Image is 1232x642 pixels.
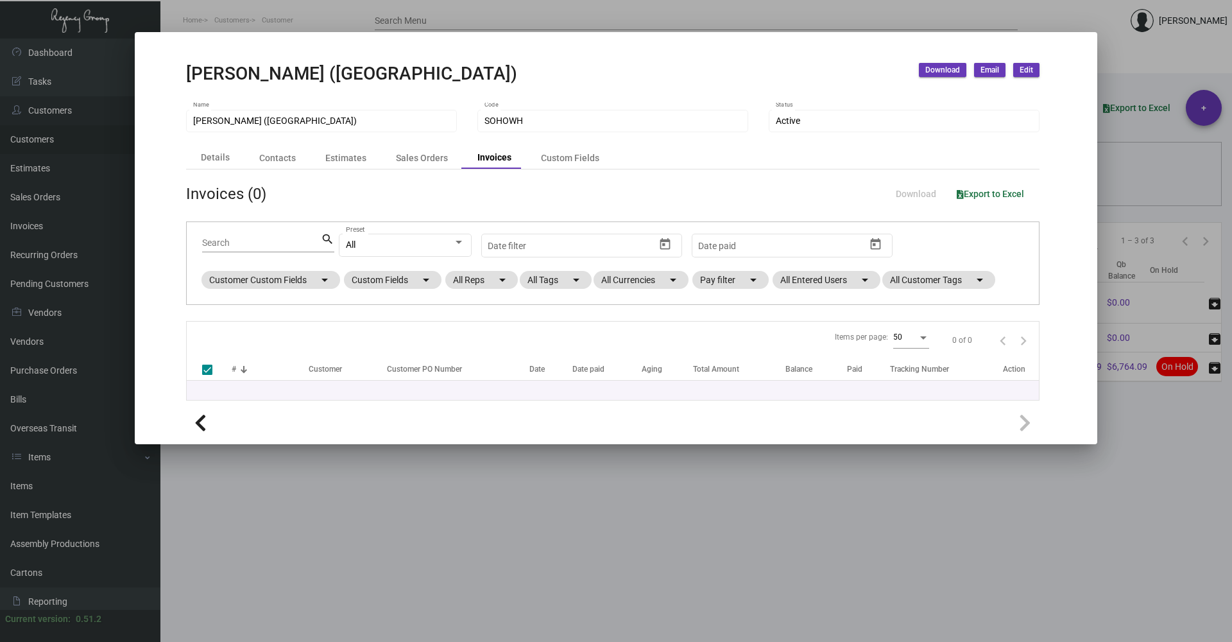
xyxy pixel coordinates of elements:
[495,272,510,288] mat-icon: arrow_drop_down
[980,65,999,76] span: Email
[642,363,662,375] div: Aging
[925,65,960,76] span: Download
[309,363,381,375] div: Customer
[957,189,1024,199] span: Export to Excel
[785,363,812,375] div: Balance
[325,151,366,164] div: Estimates
[309,363,342,375] div: Customer
[642,363,693,375] div: Aging
[896,189,936,199] span: Download
[776,116,800,126] span: Active
[541,151,599,164] div: Custom Fields
[1013,330,1034,351] button: Next page
[857,272,873,288] mat-icon: arrow_drop_down
[201,271,340,289] mat-chip: Customer Custom Fields
[396,151,448,164] div: Sales Orders
[387,363,462,375] div: Customer PO Number
[746,272,761,288] mat-icon: arrow_drop_down
[972,272,988,288] mat-icon: arrow_drop_down
[346,239,355,250] span: All
[186,182,266,205] div: Invoices (0)
[418,272,434,288] mat-icon: arrow_drop_down
[572,363,604,375] div: Date paid
[698,241,738,251] input: Start date
[692,271,769,289] mat-chip: Pay filter
[186,63,517,85] h2: [PERSON_NAME] ([GEOGRAPHIC_DATA])
[232,363,309,375] div: #
[893,333,902,342] span: 50
[654,234,675,254] button: Open calendar
[785,363,847,375] div: Balance
[773,271,880,289] mat-chip: All Entered Users
[594,271,689,289] mat-chip: All Currencies
[847,363,890,375] div: Paid
[488,241,527,251] input: Start date
[259,151,296,164] div: Contacts
[317,272,332,288] mat-icon: arrow_drop_down
[5,612,71,626] div: Current version:
[952,334,972,346] div: 0 of 0
[886,182,946,205] button: Download
[974,63,1005,77] button: Email
[1013,63,1039,77] button: Edit
[569,272,584,288] mat-icon: arrow_drop_down
[693,363,785,375] div: Total Amount
[572,363,642,375] div: Date paid
[344,271,441,289] mat-chip: Custom Fields
[865,234,886,254] button: Open calendar
[693,363,739,375] div: Total Amount
[890,363,1003,375] div: Tracking Number
[232,363,236,375] div: #
[890,363,949,375] div: Tracking Number
[919,63,966,77] button: Download
[882,271,995,289] mat-chip: All Customer Tags
[445,271,518,289] mat-chip: All Reps
[529,363,545,375] div: Date
[529,363,572,375] div: Date
[993,330,1013,351] button: Previous page
[665,272,681,288] mat-icon: arrow_drop_down
[321,232,334,247] mat-icon: search
[538,241,619,251] input: End date
[835,331,888,343] div: Items per page:
[520,271,592,289] mat-chip: All Tags
[477,151,511,164] div: Invoices
[387,363,529,375] div: Customer PO Number
[76,612,101,626] div: 0.51.2
[946,182,1034,205] button: Export to Excel
[1020,65,1033,76] span: Edit
[201,151,230,164] div: Details
[749,241,830,251] input: End date
[893,333,929,342] mat-select: Items per page:
[1003,358,1039,381] th: Action
[847,363,862,375] div: Paid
